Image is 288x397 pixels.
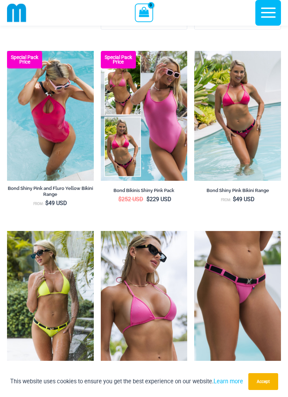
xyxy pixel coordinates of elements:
b: Special Pack Price [101,55,136,64]
a: Bond Shiny Pink and Fluro Yellow Bikini Range [7,185,94,200]
a: Bond Bikinis Shiny Pink Pack Bond Shiny Pink 8935 One Piece 08Bond Shiny Pink 8935 One Piece 08 [101,51,188,181]
button: Accept [248,373,278,390]
img: Bond Shiny Pink 8935 One Piece 09v2 [7,51,94,181]
a: Bond Shiny Pink 312 Top 285 Cheeky 02v2Bond Shiny Pink 312 Top 492 Thong 03Bond Shiny Pink 312 To... [194,51,281,181]
bdi: 49 USD [233,196,255,203]
span: From: [33,202,44,206]
h2: Bond Shiny Pink and Fluro Yellow Bikini Range [7,185,94,197]
span: $ [45,200,48,206]
a: Bond Shiny Pink 492 Thong Bikini Bottom [194,365,281,380]
a: Bond Shiny Pink 492 Thong 01Bond Shiny Pink 492 Thong 02Bond Shiny Pink 492 Thong 02 [194,231,281,361]
span: From: [221,198,231,202]
h2: Bond Bikinis Shiny Pink Pack [101,187,188,193]
img: Bond Shiny Pink 492 Thong 01 [194,231,281,361]
img: Bond Shiny Pink 312 Top 285 Cheeky 02v2 [194,51,281,181]
img: cropped mm emblem [7,3,26,22]
span: $ [233,196,236,203]
a: Bond Bikinis Shiny Pink Pack [101,187,188,196]
span: $ [146,196,150,203]
a: Learn more [214,378,243,385]
a: Bond Shiny Pink 8935 One Piece 09v2 Bond Shiny Pink 8935 One Piece 08Bond Shiny Pink 8935 One Pie... [7,51,94,181]
h2: Bond Shiny Pink 492 Thong Bikini Bottom [194,365,281,377]
a: Bond Shiny Pink 312 Top 01Bond Shiny Pink 285 Cheeky 031Bond Shiny Pink 285 Cheeky 031 [101,231,188,361]
p: This website uses cookies to ensure you get the best experience on our website. [10,377,243,386]
bdi: 49 USD [45,200,67,206]
a: Bond Fluro Yellow 312 Top 285 Cheeky 03Bond Fluro Yellow 312 Top 285 Cheeky 05Bond Fluro Yellow 3... [7,231,94,361]
a: Bond Shiny Pink Bikini Range [194,187,281,196]
img: Bond Fluro Yellow 312 Top 285 Cheeky 03 [7,231,94,361]
a: View Shopping Cart, empty [135,4,153,22]
bdi: 229 USD [146,196,171,203]
b: Special Pack Price [7,55,42,64]
bdi: 252 USD [118,196,143,203]
img: Bond Bikinis Shiny Pink Pack [101,51,188,181]
h2: Bond Shiny Pink Bikini Range [194,187,281,193]
img: Bond Shiny Pink 312 Top 01 [101,231,188,361]
span: $ [118,196,122,203]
